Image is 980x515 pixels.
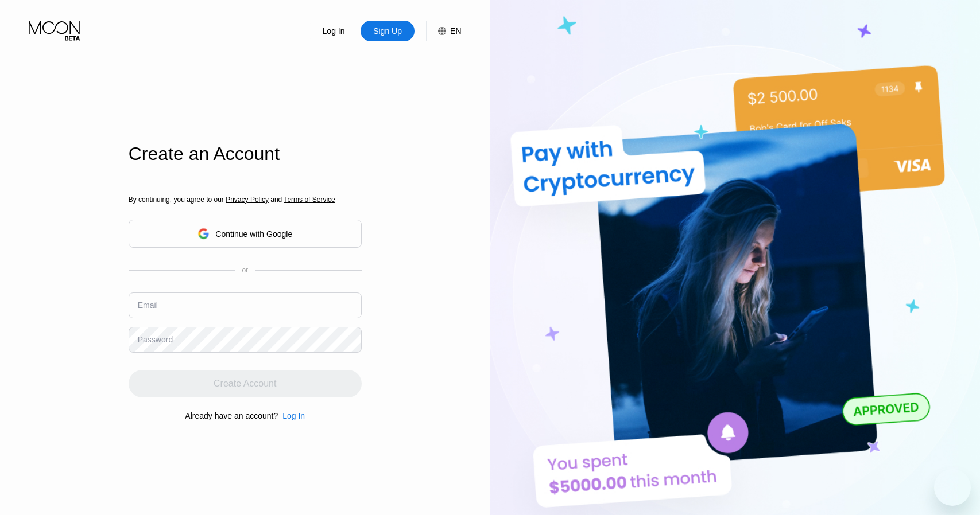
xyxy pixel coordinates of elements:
[426,21,461,41] div: EN
[282,411,305,420] div: Log In
[269,196,284,204] span: and
[361,21,415,41] div: Sign Up
[215,229,292,239] div: Continue with Google
[307,21,361,41] div: Log In
[138,301,158,310] div: Email
[242,266,248,274] div: or
[321,25,346,37] div: Log In
[129,220,362,248] div: Continue with Google
[226,196,269,204] span: Privacy Policy
[138,335,173,344] div: Password
[185,411,278,420] div: Already have an account?
[450,26,461,36] div: EN
[284,196,335,204] span: Terms of Service
[129,143,362,165] div: Create an Account
[129,196,362,204] div: By continuing, you agree to our
[278,411,305,420] div: Log In
[372,25,403,37] div: Sign Up
[934,469,971,506] iframe: Pulsante per aprire la finestra di messaggistica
